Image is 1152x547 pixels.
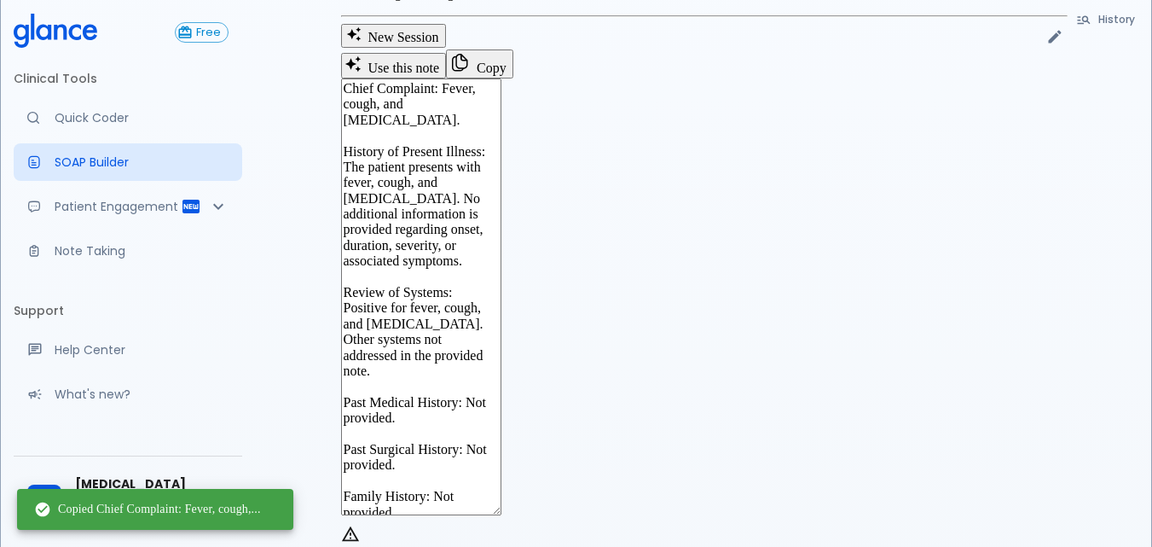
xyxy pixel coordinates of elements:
[175,22,229,43] button: Free
[189,26,228,39] span: Free
[1068,7,1145,32] button: History
[55,341,229,358] p: Help Center
[55,198,181,215] p: Patient Engagement
[14,463,242,540] div: [MEDICAL_DATA][PERSON_NAME][GEOGRAPHIC_DATA]
[14,290,242,331] li: Support
[446,49,513,79] button: Copy
[14,58,242,99] li: Clinical Tools
[14,331,242,369] a: Get help from our support team
[34,494,261,525] div: Copied Chief Complaint: Fever, cough,...
[14,143,242,181] a: Docugen: Compose a clinical documentation in seconds
[75,475,229,511] span: [MEDICAL_DATA][PERSON_NAME]
[175,22,242,43] a: Click to view or change your subscription
[14,375,242,413] div: Recent updates and feature releases
[55,386,229,403] p: What's new?
[1042,24,1068,49] button: Edit
[55,109,229,126] p: Quick Coder
[14,188,242,225] div: Patient Reports & Referrals
[341,24,446,48] button: Clears all inputs and results.
[55,242,229,259] p: Note Taking
[341,53,447,79] button: Use this note
[55,154,229,171] p: SOAP Builder
[14,232,242,270] a: Advanced note-taking
[341,79,501,515] textarea: Chief Complaint: Fever, cough, and [MEDICAL_DATA]. History of Present Illness: The patient presen...
[14,99,242,137] a: Moramiz: Find ICD10AM codes instantly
